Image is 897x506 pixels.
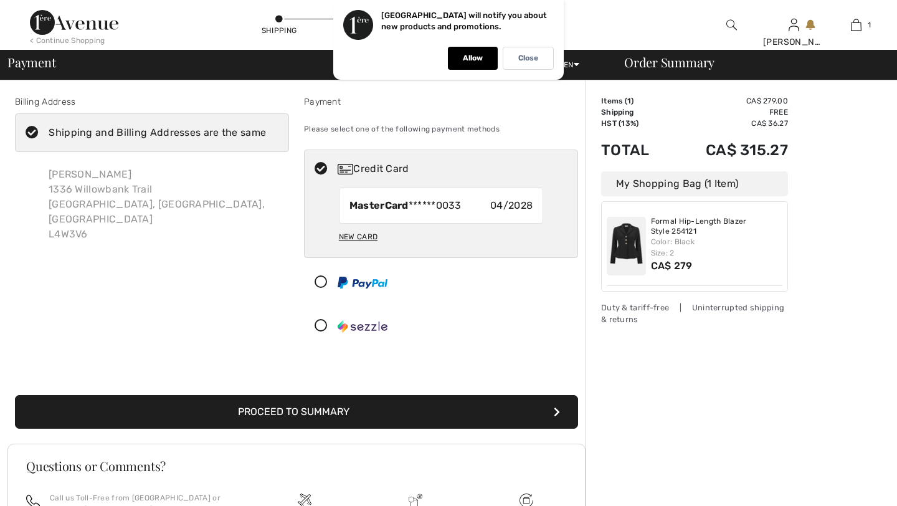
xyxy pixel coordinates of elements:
[607,217,646,275] img: Formal Hip-Length Blazer Style 254121
[338,320,387,333] img: Sezzle
[564,60,579,69] span: EN
[601,129,670,171] td: Total
[601,171,788,196] div: My Shopping Bag (1 Item)
[601,302,788,325] div: Duty & tariff-free | Uninterrupted shipping & returns
[789,19,799,31] a: Sign In
[763,36,824,49] div: [PERSON_NAME]
[726,17,737,32] img: search the website
[651,236,783,259] div: Color: Black Size: 2
[30,10,118,35] img: 1ère Avenue
[609,56,890,69] div: Order Summary
[463,54,483,63] p: Allow
[338,164,353,174] img: Credit Card
[338,277,387,289] img: PayPal
[601,118,670,129] td: HST (13%)
[825,17,886,32] a: 1
[627,97,631,105] span: 1
[670,95,788,107] td: CA$ 279.00
[789,17,799,32] img: My Info
[339,226,377,247] div: New Card
[670,129,788,171] td: CA$ 315.27
[260,25,298,36] div: Shipping
[651,260,693,272] span: CA$ 279
[651,217,783,236] a: Formal Hip-Length Blazer Style 254121
[518,54,538,63] p: Close
[670,118,788,129] td: CA$ 36.27
[15,95,289,108] div: Billing Address
[30,35,105,46] div: < Continue Shopping
[338,161,569,176] div: Credit Card
[349,199,409,211] strong: MasterCard
[490,198,533,213] span: 04/2028
[304,113,578,145] div: Please select one of the following payment methods
[381,11,547,31] p: [GEOGRAPHIC_DATA] will notify you about new products and promotions.
[26,460,567,472] h3: Questions or Comments?
[304,95,578,108] div: Payment
[670,107,788,118] td: Free
[49,125,266,140] div: Shipping and Billing Addresses are the same
[868,19,871,31] span: 1
[601,107,670,118] td: Shipping
[39,157,289,252] div: [PERSON_NAME] 1336 Willowbank Trail [GEOGRAPHIC_DATA], [GEOGRAPHIC_DATA], [GEOGRAPHIC_DATA] L4W3V6
[851,17,861,32] img: My Bag
[7,56,55,69] span: Payment
[15,395,578,429] button: Proceed to Summary
[601,95,670,107] td: Items ( )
